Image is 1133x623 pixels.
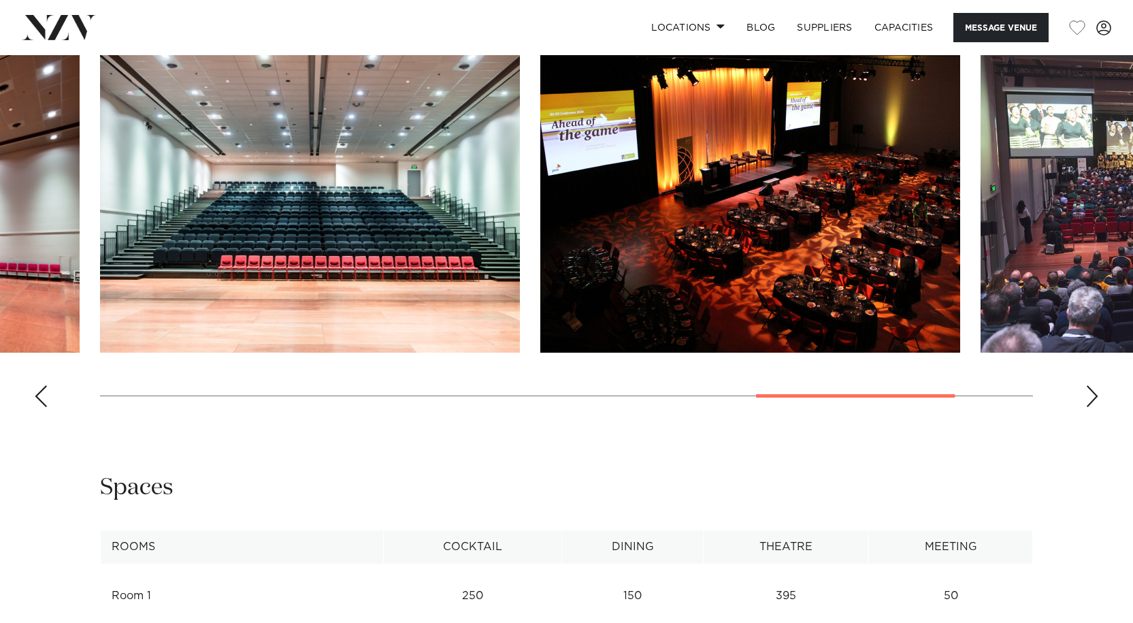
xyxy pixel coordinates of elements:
th: Rooms [101,530,384,564]
td: 150 [562,579,704,613]
td: 250 [383,579,562,613]
td: Room 1 [101,579,384,613]
swiper-slide: 8 / 10 [100,44,520,353]
a: BLOG [736,13,786,42]
a: Locations [640,13,736,42]
img: nzv-logo.png [22,15,96,39]
td: 395 [704,579,869,613]
button: Message Venue [953,13,1049,42]
th: Cocktail [383,530,562,564]
a: Capacities [864,13,945,42]
td: 50 [869,579,1033,613]
h2: Spaces [100,473,174,503]
swiper-slide: 9 / 10 [540,44,960,353]
a: SUPPLIERS [786,13,863,42]
th: Theatre [704,530,869,564]
th: Meeting [869,530,1033,564]
th: Dining [562,530,704,564]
